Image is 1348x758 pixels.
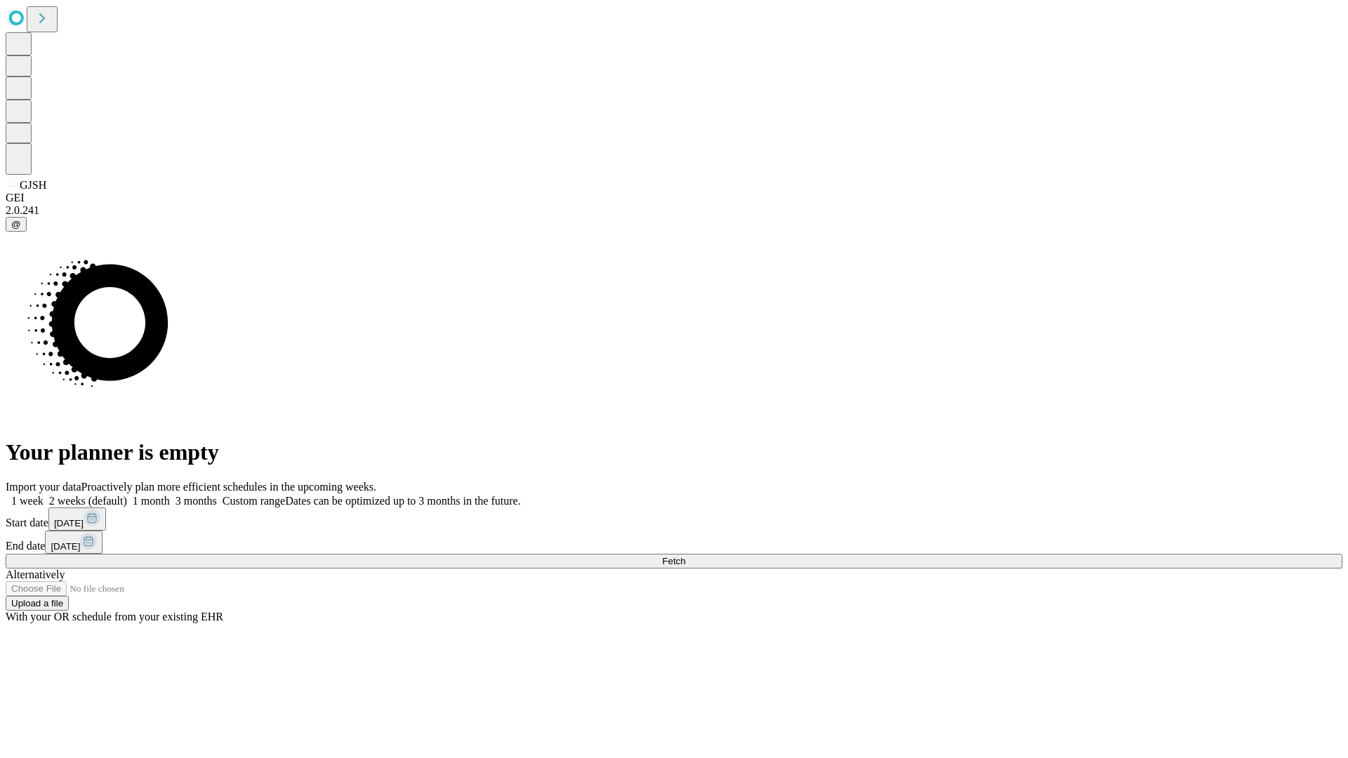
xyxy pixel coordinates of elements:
span: [DATE] [54,518,84,528]
span: 1 month [133,495,170,507]
div: End date [6,531,1342,554]
span: Proactively plan more efficient schedules in the upcoming weeks. [81,481,376,493]
button: Fetch [6,554,1342,568]
span: Import your data [6,481,81,493]
button: @ [6,217,27,232]
span: With your OR schedule from your existing EHR [6,611,223,623]
span: [DATE] [51,541,80,552]
button: [DATE] [48,507,106,531]
span: @ [11,219,21,230]
span: Alternatively [6,568,65,580]
div: GEI [6,192,1342,204]
button: [DATE] [45,531,103,554]
span: Fetch [662,556,685,566]
span: Dates can be optimized up to 3 months in the future. [285,495,520,507]
span: GJSH [20,179,46,191]
span: 2 weeks (default) [49,495,127,507]
h1: Your planner is empty [6,439,1342,465]
div: Start date [6,507,1342,531]
span: 3 months [176,495,217,507]
span: Custom range [223,495,285,507]
button: Upload a file [6,596,69,611]
span: 1 week [11,495,44,507]
div: 2.0.241 [6,204,1342,217]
